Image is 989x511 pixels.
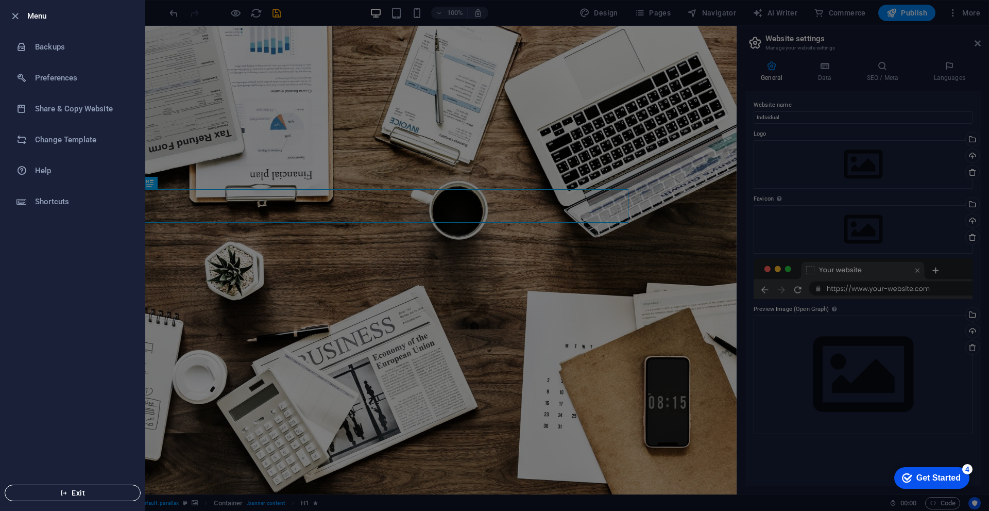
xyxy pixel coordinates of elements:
button: Exit [5,485,141,501]
div: 4 [76,2,87,12]
span: Exit [13,489,132,497]
h6: Backups [35,41,130,53]
h6: Preferences [35,72,130,84]
h6: Share & Copy Website [35,103,130,115]
a: Help [1,155,145,186]
h6: Shortcuts [35,195,130,208]
h6: Change Template [35,134,130,146]
h6: Menu [27,10,137,22]
h6: Help [35,164,130,177]
div: Get Started 4 items remaining, 20% complete [8,5,83,27]
div: Get Started [30,11,75,21]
